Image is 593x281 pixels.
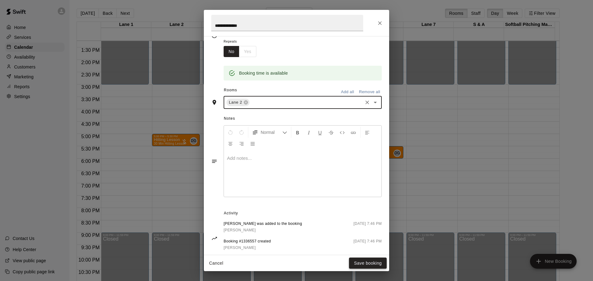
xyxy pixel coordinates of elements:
span: Normal [261,129,282,135]
button: Clear [363,98,372,107]
button: Insert Link [348,127,359,138]
span: Rooms [224,88,237,92]
span: [DATE] 7:46 PM [354,221,382,233]
span: [PERSON_NAME] was added to the booking [224,221,302,227]
div: outlined button group [224,46,256,57]
button: Insert Code [337,127,347,138]
svg: Activity [211,235,217,242]
svg: Rooms [211,99,217,105]
a: [PERSON_NAME] [224,245,271,251]
button: Center Align [225,138,236,149]
button: Redo [236,127,247,138]
button: Format Underline [315,127,325,138]
span: [PERSON_NAME] [224,246,256,250]
span: Repeats [224,38,261,46]
button: Format Strikethrough [326,127,336,138]
button: No [224,46,239,57]
span: [DATE] 7:46 PM [354,238,382,251]
button: Format Italics [304,127,314,138]
span: Notes [224,114,382,124]
span: Activity [224,209,382,218]
div: Lane 2 [226,99,250,106]
button: Add all [338,87,357,97]
button: Right Align [236,138,247,149]
svg: Notes [211,158,217,164]
span: [PERSON_NAME] [224,228,256,232]
div: Booking time is available [239,68,288,79]
button: Cancel [206,258,226,269]
button: Save booking [349,258,387,269]
button: Open [371,98,380,107]
button: Undo [225,127,236,138]
span: Booking #1336557 created [224,238,271,245]
a: [PERSON_NAME] [224,227,302,233]
button: Remove all [357,87,382,97]
button: Format Bold [292,127,303,138]
button: Left Align [362,127,372,138]
span: Lane 2 [226,99,245,105]
button: Justify Align [247,138,258,149]
button: Close [374,18,385,29]
button: Formatting Options [250,127,290,138]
